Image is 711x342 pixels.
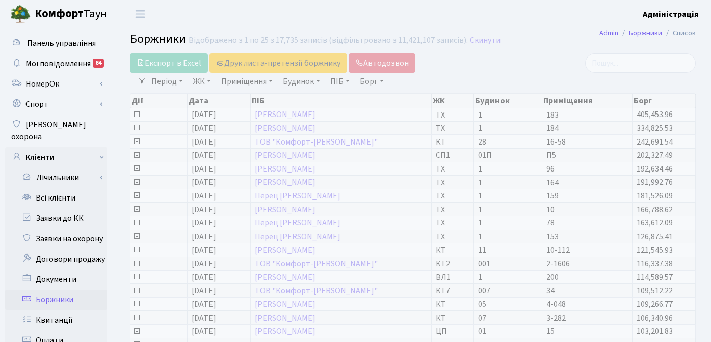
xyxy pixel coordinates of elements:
[546,246,628,254] span: 10-112
[436,300,469,308] span: КТ
[5,53,107,74] a: Мої повідомлення64
[130,53,208,73] a: Експорт в Excel
[436,314,469,322] span: КТ
[478,165,538,173] span: 1
[189,36,468,45] div: Відображено з 1 по 25 з 17,735 записів (відфільтровано з 11,421,107 записів).
[25,58,91,69] span: Мої повідомлення
[478,219,538,227] span: 1
[478,327,538,335] span: 01
[255,217,340,229] a: Перец [PERSON_NAME]
[546,165,628,173] span: 96
[478,287,538,295] span: 007
[5,74,107,94] a: НомерОк
[432,94,474,108] th: ЖК
[637,245,673,256] span: 121,545.93
[546,260,628,268] span: 2-1606
[192,109,216,121] span: [DATE]
[5,249,107,269] a: Договори продажу
[436,165,469,173] span: ТХ
[5,269,107,290] a: Документи
[192,245,216,256] span: [DATE]
[633,94,696,108] th: Борг
[5,229,107,249] a: Заявки на охорону
[27,38,96,49] span: Панель управління
[189,73,215,90] a: ЖК
[637,190,673,202] span: 181,526.09
[255,272,315,283] a: [PERSON_NAME]
[217,73,277,90] a: Приміщення
[192,150,216,161] span: [DATE]
[5,147,107,167] a: Клієнти
[637,326,673,337] span: 103,201.83
[546,124,628,132] span: 184
[192,123,216,134] span: [DATE]
[436,151,469,159] span: СП1
[255,245,315,256] a: [PERSON_NAME]
[436,124,469,132] span: ТХ
[192,177,216,188] span: [DATE]
[470,36,501,45] a: Скинути
[478,124,538,132] span: 1
[546,111,628,119] span: 183
[192,231,216,242] span: [DATE]
[637,177,673,188] span: 191,992.76
[643,8,699,20] a: Адміністрація
[478,111,538,119] span: 1
[546,273,628,281] span: 200
[255,312,315,324] a: [PERSON_NAME]
[436,219,469,227] span: ТХ
[279,73,324,90] a: Будинок
[637,136,673,148] span: 242,691.54
[192,285,216,296] span: [DATE]
[93,59,104,68] div: 64
[478,314,538,322] span: 07
[35,6,107,23] span: Таун
[546,151,628,159] span: П5
[192,258,216,269] span: [DATE]
[5,33,107,53] a: Панель управління
[10,4,31,24] img: logo.png
[436,287,469,295] span: КТ7
[436,233,469,241] span: ТХ
[546,327,628,335] span: 15
[436,138,469,146] span: КТ
[255,326,315,337] a: [PERSON_NAME]
[192,217,216,229] span: [DATE]
[192,272,216,283] span: [DATE]
[192,299,216,310] span: [DATE]
[478,246,538,254] span: 11
[251,94,432,108] th: ПІБ
[546,219,628,227] span: 78
[12,167,107,188] a: Лічильники
[637,150,673,161] span: 202,327.49
[637,299,673,310] span: 109,266.77
[436,111,469,119] span: ТХ
[478,138,538,146] span: 28
[436,327,469,335] span: ЦП
[436,260,469,268] span: КТ2
[255,231,340,242] a: Перец [PERSON_NAME]
[546,206,628,214] span: 10
[255,285,378,296] a: ТОВ "Комфорт-[PERSON_NAME]"
[255,204,315,215] a: [PERSON_NAME]
[637,231,673,242] span: 126,875.41
[546,314,628,322] span: 3-282
[585,53,696,73] input: Пошук...
[637,163,673,175] span: 192,634.46
[255,258,378,269] a: ТОВ "Комфорт-[PERSON_NAME]"
[584,22,711,44] nav: breadcrumb
[637,217,673,229] span: 163,612.09
[629,27,662,38] a: Боржники
[255,123,315,134] a: [PERSON_NAME]
[192,204,216,215] span: [DATE]
[436,273,469,281] span: ВЛ1
[478,206,538,214] span: 1
[35,6,84,22] b: Комфорт
[5,208,107,229] a: Заявки до КК
[637,258,673,269] span: 116,337.38
[356,73,388,90] a: Борг
[188,94,251,108] th: Дата
[662,27,696,39] li: Список
[5,115,107,147] a: [PERSON_NAME] охорона
[643,9,699,20] b: Адміністрація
